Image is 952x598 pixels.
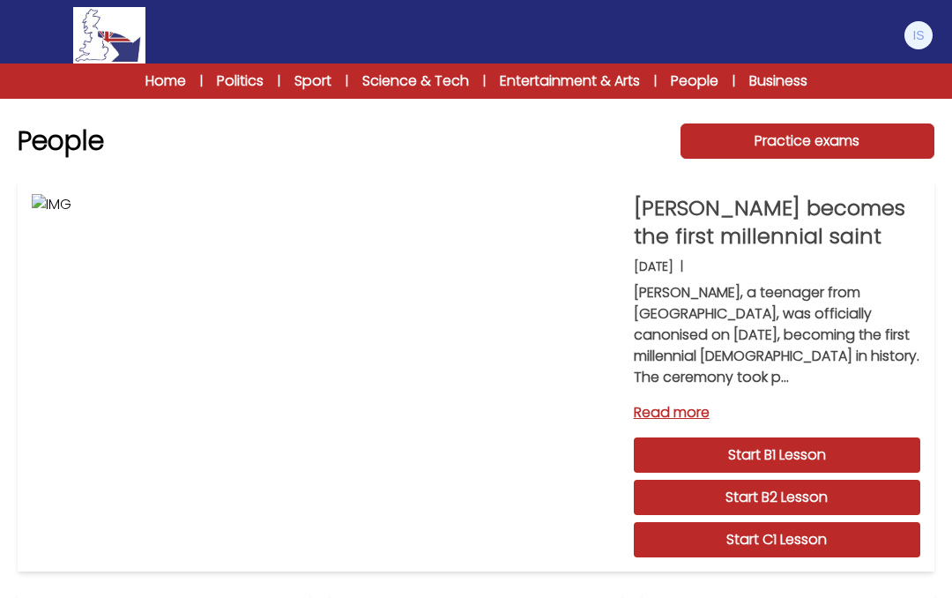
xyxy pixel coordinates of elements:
a: Practice exams [681,123,934,159]
a: Start B1 Lesson [634,437,920,473]
span: | [278,72,280,90]
span: | [654,72,657,90]
a: Home [145,71,186,92]
a: Politics [217,71,264,92]
span: | [733,72,735,90]
a: Start C1 Lesson [634,522,920,557]
a: People [671,71,718,92]
img: Iacopo Stracca [904,21,933,49]
a: Logo [18,7,201,64]
a: Sport [294,71,331,92]
p: [PERSON_NAME] becomes the first millennial saint [634,194,920,250]
img: Logo [73,7,145,64]
p: [PERSON_NAME], a teenager from [GEOGRAPHIC_DATA], was officially canonised on [DATE], becoming th... [634,282,920,388]
span: | [483,72,486,90]
a: Read more [634,402,920,423]
span: | [346,72,348,90]
a: Entertainment & Arts [500,71,640,92]
span: | [200,72,203,90]
h1: People [18,125,104,157]
b: | [681,258,683,275]
img: IMG [32,194,620,557]
a: Start B2 Lesson [634,480,920,515]
p: [DATE] [634,258,673,275]
a: Business [749,71,807,92]
a: Science & Tech [362,71,469,92]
